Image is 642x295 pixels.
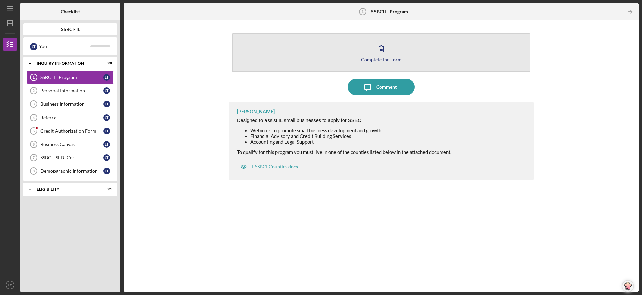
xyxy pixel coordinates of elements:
[103,74,110,81] div: L T
[348,79,415,95] button: Comment
[33,142,35,146] tspan: 6
[40,142,103,147] div: Business Canvas
[27,164,114,178] a: 8Demopgraphic InformationLT
[250,128,381,133] span: Webinars to promote small business development and growth
[103,114,110,121] div: L T
[237,160,302,173] button: IL SSBCI Counties.docx
[103,101,110,107] div: L T
[8,283,12,287] text: LT
[27,71,114,84] a: 1SSBCI IL ProgramLT
[37,187,95,191] div: Eligibility
[40,155,103,160] div: SSBCI- SEDI Cert
[27,151,114,164] a: 7SSBCI- SEDI CertLT
[40,168,103,174] div: Demopgraphic Information
[371,9,408,14] b: SSBCI IL Program
[27,138,114,151] a: 6Business CanvasLT
[40,75,103,80] div: SSBCI IL Program
[103,87,110,94] div: L T
[250,139,314,145] span: Accounting and Legal Support
[40,128,103,134] div: Credit Authorization Form
[30,43,37,50] div: L T
[250,133,351,139] span: Financial Advisory and Credit Building Services
[376,79,397,95] div: Comment
[103,154,110,161] div: L T
[27,84,114,97] a: 2Personal InformationLT
[237,109,275,114] div: [PERSON_NAME]
[61,27,80,32] b: SSBCI- IL
[33,102,35,106] tspan: 3
[100,187,112,191] div: 0 / 1
[103,128,110,134] div: L T
[27,111,114,124] a: 4ReferralLT
[361,57,402,62] div: Complete the Form
[103,168,110,174] div: L T
[232,33,530,72] button: Complete the Form
[33,156,35,160] tspan: 7
[250,164,298,169] div: IL SSBCI Counties.docx
[27,124,114,138] a: 5Credit Authorization FormLT
[103,141,110,148] div: L T
[237,149,451,155] span: To qualify for this program you must live in one of the counties listed below in the attached doc...
[100,61,112,65] div: 0 / 8
[33,116,35,120] tspan: 4
[237,118,363,123] span: Designed to assist IL small businesses to apply for SSBCI
[40,88,103,93] div: Personal Information
[40,115,103,120] div: Referral
[33,89,35,93] tspan: 2
[40,101,103,107] div: Business Information
[33,129,35,133] tspan: 5
[3,278,17,292] button: LT
[37,61,95,65] div: Inquiry Information
[33,75,35,79] tspan: 1
[39,41,90,52] div: You
[362,10,364,14] tspan: 1
[27,97,114,111] a: 3Business InformationLT
[61,9,80,14] b: Checklist
[33,169,35,173] tspan: 8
